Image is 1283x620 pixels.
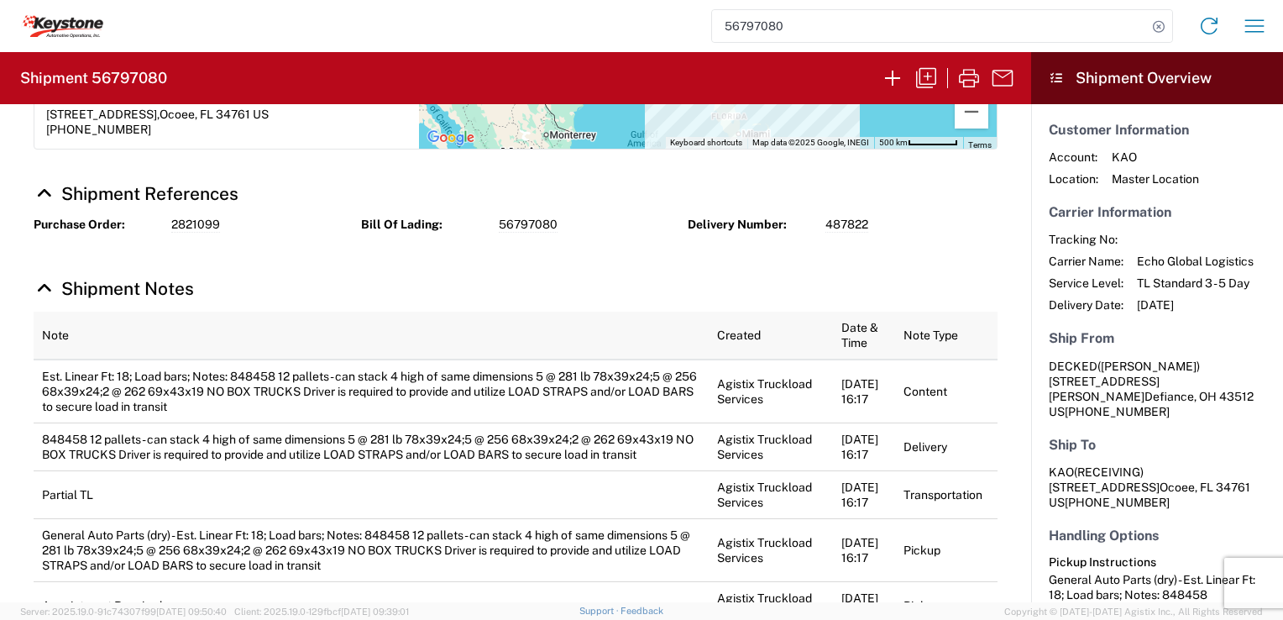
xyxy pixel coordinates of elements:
[833,360,895,423] td: [DATE] 16:17
[833,423,895,470] td: [DATE] 16:17
[1004,604,1263,619] span: Copyright © [DATE]-[DATE] Agistix Inc., All Rights Reserved
[1049,297,1123,313] span: Delivery Date:
[895,312,998,360] th: Note Type
[234,607,409,617] span: Client: 2025.19.0-129fbcf
[1097,360,1200,373] span: ([PERSON_NAME])
[833,470,895,518] td: [DATE] 16:17
[20,607,227,617] span: Server: 2025.19.0-91c74307f99
[709,423,833,470] td: Agistix Truckload Services
[34,278,194,299] a: Hide Details
[423,127,479,149] img: Google
[895,423,998,470] td: Delivery
[341,607,409,617] span: [DATE] 09:39:01
[874,137,963,149] button: Map Scale: 500 km per 56 pixels
[1049,254,1123,269] span: Carrier Name:
[879,138,908,147] span: 500 km
[579,606,621,616] a: Support
[1049,232,1123,247] span: Tracking No:
[895,360,998,423] td: Content
[46,122,407,137] div: [PHONE_NUMBER]
[20,68,167,88] h2: Shipment 56797080
[34,217,160,233] strong: Purchase Order:
[1049,360,1097,373] span: DECKED
[712,10,1147,42] input: Shipment, tracking or reference number
[709,470,833,518] td: Agistix Truckload Services
[1137,254,1254,269] span: Echo Global Logistics
[1049,276,1123,291] span: Service Level:
[1049,465,1160,494] span: KAO [STREET_ADDRESS]
[1049,330,1265,346] h5: Ship From
[621,606,663,616] a: Feedback
[34,183,238,204] a: Hide Details
[833,312,895,360] th: Date & Time
[895,470,998,518] td: Transportation
[709,360,833,423] td: Agistix Truckload Services
[46,108,160,121] span: [STREET_ADDRESS],
[1031,52,1283,104] header: Shipment Overview
[1065,496,1170,509] span: [PHONE_NUMBER]
[1049,375,1160,403] span: [STREET_ADDRESS][PERSON_NAME]
[955,95,988,129] button: Zoom out
[1049,465,1265,510] address: Ocoee, FL 34761 US
[709,518,833,581] td: Agistix Truckload Services
[156,607,227,617] span: [DATE] 09:50:40
[1049,555,1265,570] h6: Pickup Instructions
[752,138,869,147] span: Map data ©2025 Google, INEGI
[1049,528,1265,544] h5: Handling Options
[423,127,479,149] a: Open this area in Google Maps (opens a new window)
[1065,405,1170,418] span: [PHONE_NUMBER]
[968,140,992,150] a: Terms
[34,423,709,470] td: 848458 12 pallets - can stack 4 high of same dimensions 5 @ 281 lb 78x39x24;5 @ 256 68x39x24;2 @ ...
[1049,122,1265,138] h5: Customer Information
[709,312,833,360] th: Created
[895,518,998,581] td: Pickup
[1049,150,1098,165] span: Account:
[34,518,709,581] td: General Auto Parts (dry) - Est. Linear Ft: 18; Load bars; Notes: 848458 12 pallets - can stack 4 ...
[1049,359,1265,419] address: Defiance, OH 43512 US
[361,217,487,233] strong: Bill Of Lading:
[688,217,814,233] strong: Delivery Number:
[499,217,558,233] span: 56797080
[1049,437,1265,453] h5: Ship To
[171,217,220,233] span: 2821099
[1049,204,1265,220] h5: Carrier Information
[1049,171,1098,187] span: Location:
[1137,276,1254,291] span: TL Standard 3 - 5 Day
[1112,150,1199,165] span: KAO
[833,518,895,581] td: [DATE] 16:17
[1112,171,1199,187] span: Master Location
[34,312,709,360] th: Note
[34,360,709,423] td: Est. Linear Ft: 18; Load bars; Notes: 848458 12 pallets - can stack 4 high of same dimensions 5 @...
[670,137,742,149] button: Keyboard shortcuts
[34,470,709,518] td: Partial TL
[1074,465,1144,479] span: (RECEIVING)
[1137,297,1254,313] span: [DATE]
[825,217,868,233] span: 487822
[160,108,269,121] span: Ocoee, FL 34761 US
